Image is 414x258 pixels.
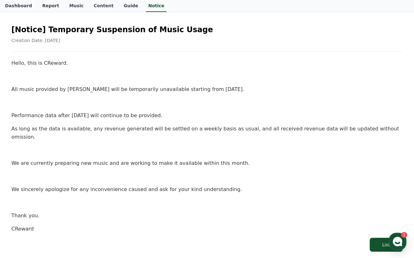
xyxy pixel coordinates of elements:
p: CReward [11,225,403,233]
h2: [Notice] Temporary Suspension of Music Usage [11,25,403,35]
p: We are currently preparing new music and are working to make it available within this month. [11,159,403,167]
span: Creation Date: [DATE] [11,38,60,43]
span: Home [16,210,27,215]
a: 1Messages [42,200,82,216]
button: List [370,238,403,252]
a: List [11,238,403,252]
div: List [382,242,390,248]
p: Performance data after [DATE] will continue to be provided. [11,111,403,120]
p: Thank you. [11,212,403,220]
p: Hello, this is CReward. [11,59,403,67]
a: Home [2,200,42,216]
a: Settings [82,200,121,216]
p: We sincerely apologize for any inconvenience caused and ask for your kind understanding. [11,185,403,194]
span: 1 [64,200,66,205]
p: All music provided by [PERSON_NAME] will be temporarily unavailable starting from [DATE]. [11,85,403,93]
span: Messages [53,210,71,215]
p: As long as the data is available, any revenue generated will be settled on a weekly basis as usua... [11,125,403,141]
span: Settings [94,210,109,215]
